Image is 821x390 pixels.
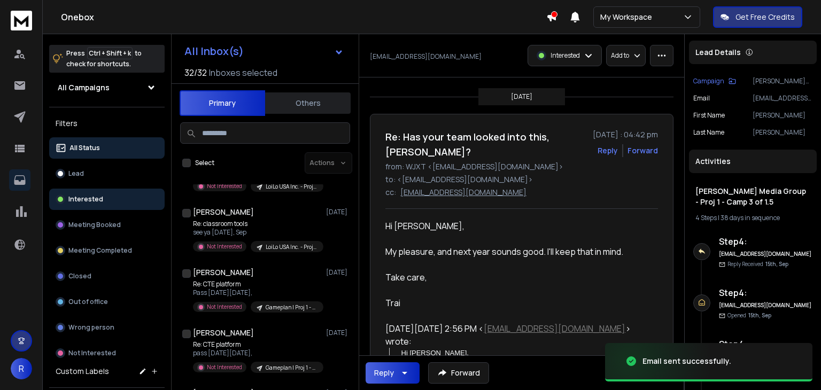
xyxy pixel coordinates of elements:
p: Closed [68,272,91,280]
p: see ya [DATE], Sep [193,228,321,237]
p: [DATE] [511,92,532,101]
h6: Step 4 : [719,286,812,299]
button: Reply [598,145,618,156]
div: Trai [385,297,649,309]
p: Wrong person [68,323,114,332]
div: Take care, [385,271,649,284]
p: [PERSON_NAME] [753,111,812,120]
button: R [11,358,32,379]
img: logo [11,11,32,30]
p: to: <[EMAIL_ADDRESS][DOMAIN_NAME]> [385,174,658,185]
p: cc: [385,187,396,198]
p: Re: CTE platform [193,280,321,288]
p: Not Interested [207,182,242,190]
p: [EMAIL_ADDRESS][DOMAIN_NAME] [400,187,526,198]
button: Others [265,91,351,115]
p: Gameplan | Proj 1 - Camp 1 of 1.5 [266,364,317,372]
p: Lead Details [695,47,741,58]
p: pass [DATE][DATE], [193,349,321,357]
button: All Campaigns [49,77,165,98]
p: Campaign [693,77,724,85]
p: Get Free Credits [735,12,795,22]
span: 4 Steps [695,213,717,222]
h3: Custom Labels [56,366,109,377]
p: Pass [DATE][DATE], [193,288,321,297]
button: Wrong person [49,317,165,338]
h3: Filters [49,116,165,131]
p: Opened [727,311,771,319]
div: Hi [PERSON_NAME], [385,220,649,232]
p: Interested [68,195,103,204]
p: LoiLo USA Inc. - Proj 1 - Camp 2 of 1.5 [266,243,317,251]
div: Hi [PERSON_NAME], [401,348,650,358]
button: Reply [366,362,420,384]
h6: Step 4 : [719,235,812,248]
button: Meeting Booked [49,214,165,236]
p: Email [693,94,710,103]
button: Primary [180,90,265,116]
h1: Re: Has your team looked into this, [PERSON_NAME]? [385,129,586,159]
a: [EMAIL_ADDRESS][DOMAIN_NAME] [484,323,625,334]
span: 38 days in sequence [721,213,780,222]
p: Press to check for shortcuts. [66,48,142,69]
p: Reply Received [727,260,788,268]
p: Re: CTE platform [193,340,321,349]
p: [EMAIL_ADDRESS][DOMAIN_NAME] [753,94,812,103]
button: All Inbox(s) [176,41,352,62]
button: Out of office [49,291,165,313]
div: My pleasure, and next year sounds good. I'll keep that in mind. [385,245,649,258]
p: Interested [551,51,580,60]
div: | [695,214,810,222]
p: [PERSON_NAME] [753,128,812,137]
p: Add to [611,51,629,60]
p: Last Name [693,128,724,137]
h1: All Campaigns [58,82,110,93]
p: My Workspace [600,12,656,22]
h1: [PERSON_NAME] Media Group - Proj 1 - Camp 3 of 1.5 [695,186,810,207]
h1: All Inbox(s) [184,46,244,57]
p: Meeting Booked [68,221,121,229]
h1: [PERSON_NAME] [193,267,254,278]
button: Not Interested [49,342,165,364]
span: 15th, Sep [748,311,771,319]
button: Get Free Credits [713,6,802,28]
h6: [EMAIL_ADDRESS][DOMAIN_NAME] [719,301,812,309]
p: Not Interested [207,303,242,311]
div: Activities [689,150,817,173]
p: from: WJXT <[EMAIL_ADDRESS][DOMAIN_NAME]> [385,161,658,172]
button: Forward [428,362,489,384]
p: First Name [693,111,725,120]
div: Reply [374,368,394,378]
p: [EMAIL_ADDRESS][DOMAIN_NAME] [370,52,482,61]
div: Forward [628,145,658,156]
button: Closed [49,266,165,287]
span: 32 / 32 [184,66,207,79]
span: 15th, Sep [765,260,788,268]
button: Campaign [693,77,736,85]
h6: [EMAIL_ADDRESS][DOMAIN_NAME] [719,250,812,258]
p: All Status [69,144,100,152]
button: Lead [49,163,165,184]
h1: Onebox [61,11,546,24]
button: All Status [49,137,165,159]
h1: [PERSON_NAME] [193,207,254,217]
p: Re: classroom tools [193,220,321,228]
p: Not Interested [68,349,116,357]
p: [DATE] [326,268,350,277]
button: Interested [49,189,165,210]
p: [DATE] : 04:42 pm [593,129,658,140]
p: Out of office [68,298,108,306]
button: Meeting Completed [49,240,165,261]
span: Ctrl + Shift + k [87,47,133,59]
div: Email sent successfully. [642,356,731,366]
p: [DATE] [326,329,350,337]
p: [PERSON_NAME] Media Group - Proj 1 - Camp 3 of 1.5 [753,77,812,85]
p: Meeting Completed [68,246,132,255]
h1: [PERSON_NAME] [193,327,254,338]
p: Not Interested [207,243,242,251]
p: Lead [68,169,84,178]
p: Gameplan | Proj 1 - Camp 1 of 1.5 [266,303,317,311]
